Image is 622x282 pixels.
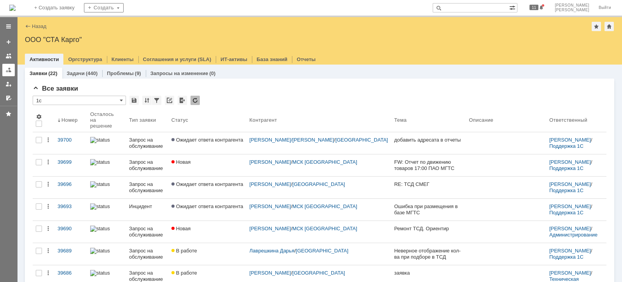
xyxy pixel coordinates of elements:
div: Сделать домашней страницей [605,22,614,31]
div: 39699 [58,159,84,165]
img: statusbar-60 (1).png [90,248,110,254]
div: 39689 [58,248,84,254]
a: Запрос на обслуживание [126,221,168,243]
div: / [250,181,388,187]
th: Ответственный [546,108,606,132]
a: [PERSON_NAME] [250,226,291,231]
div: Запрос на обслуживание [129,226,165,238]
div: Статус [171,117,188,123]
img: statusbar-100 (1).png [90,181,110,187]
div: / [250,203,388,210]
a: Запрос на обслуживание [126,154,168,176]
a: Неверное отображение кол-ва при подборе в ТСД клиент Смартлинк Склад [GEOGRAPHIC_DATA] [391,243,466,265]
div: / [250,137,388,143]
a: Мои согласования [2,92,15,104]
a: Запрос на обслуживание [126,243,168,265]
a: Ремонт ТСД. Ориентир [391,221,466,243]
a: [GEOGRAPHIC_DATA] [292,181,345,187]
div: Обновлять список [190,96,200,105]
a: База знаний [257,56,287,62]
a: Активности [30,56,59,62]
a: Поддержка 1С [549,254,584,260]
span: 11 [529,5,538,10]
a: statusbar-100 (1).png [87,199,126,221]
a: 39690 [54,221,87,243]
span: Настройки [36,114,42,120]
div: Действия [45,181,51,187]
span: В работе [171,270,197,276]
div: Запрос на обслуживание [129,248,165,260]
div: / [549,137,603,149]
div: 39690 [58,226,84,232]
a: statusbar-100 (1).png [87,177,126,198]
span: Новая [171,159,191,165]
a: [GEOGRAPHIC_DATA] [335,137,388,143]
a: Новая [168,154,246,176]
img: statusbar-100 (1).png [90,137,110,143]
a: Лаврешкина Дарья [250,248,295,254]
div: Ошибка при размещения в базе МГТС [394,203,463,216]
a: [PERSON_NAME] [549,137,591,143]
div: Запрос на обслуживание [129,137,165,149]
div: / [250,159,388,165]
a: FW: Отчет по движению товаров 17:00 ПАО МГТС [GEOGRAPHIC_DATA] от [DATE] [391,154,466,176]
div: 39696 [58,181,84,187]
div: 39693 [58,203,84,210]
a: [GEOGRAPHIC_DATA] [296,248,348,254]
div: / [250,270,388,276]
a: Проблемы [107,70,134,76]
a: [PERSON_NAME] [250,270,291,276]
img: statusbar-100 (1).png [90,159,110,165]
a: Отчеты [297,56,316,62]
div: Сортировка... [142,96,152,105]
a: statusbar-100 (1).png [87,132,126,154]
div: Сохранить вид [129,96,139,105]
a: Клиенты [112,56,134,62]
a: [PERSON_NAME] [549,248,591,254]
div: (9) [135,70,141,76]
a: Мои заявки [2,78,15,90]
a: Оргструктура [68,56,102,62]
a: Перейти на домашнюю страницу [9,5,16,11]
a: Инцидент [126,199,168,221]
a: Заявки в моей ответственности [2,64,15,76]
div: / [549,181,603,194]
span: [PERSON_NAME] [555,8,589,12]
img: statusbar-100 (1).png [90,226,110,232]
a: [PERSON_NAME] [549,203,591,209]
a: [PERSON_NAME]/[PERSON_NAME] [250,137,334,143]
a: ИТ-активы [220,56,247,62]
div: Тема [394,117,407,123]
div: Экспорт списка [178,96,187,105]
span: Ожидает ответа контрагента [171,203,243,209]
a: Задачи [67,70,85,76]
a: Соглашения и услуги (SLA) [143,56,211,62]
a: Ожидает ответа контрагента [168,132,246,154]
a: statusbar-60 (1).png [87,243,126,265]
th: Номер [54,108,87,132]
img: statusbar-60 (1).png [90,270,110,276]
a: добавить адресата в отчеты [391,132,466,154]
a: Поддержка 1С [549,143,584,149]
div: Запрос на обслуживание [129,159,165,172]
a: Заявки [30,70,47,76]
div: / [549,159,603,172]
a: Запросы на изменение [150,70,208,76]
span: В работе [171,248,197,254]
a: 39700 [54,132,87,154]
a: 39693 [54,199,87,221]
div: Ремонт ТСД. Ориентир [394,226,463,232]
a: Поддержка 1С [549,210,584,215]
div: (0) [209,70,215,76]
a: Ожидает ответа контрагента [168,199,246,221]
span: Ожидает ответа контрагента [171,137,243,143]
a: [PERSON_NAME] [549,159,591,165]
a: В работе [168,243,246,265]
div: / [549,248,603,260]
a: МСК [GEOGRAPHIC_DATA] [292,159,357,165]
div: ООО "СТА Карго" [25,36,614,44]
div: 39700 [58,137,84,143]
div: Создать [84,3,124,12]
th: Осталось на решение [87,108,126,132]
a: МСК [GEOGRAPHIC_DATA] [292,203,357,209]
